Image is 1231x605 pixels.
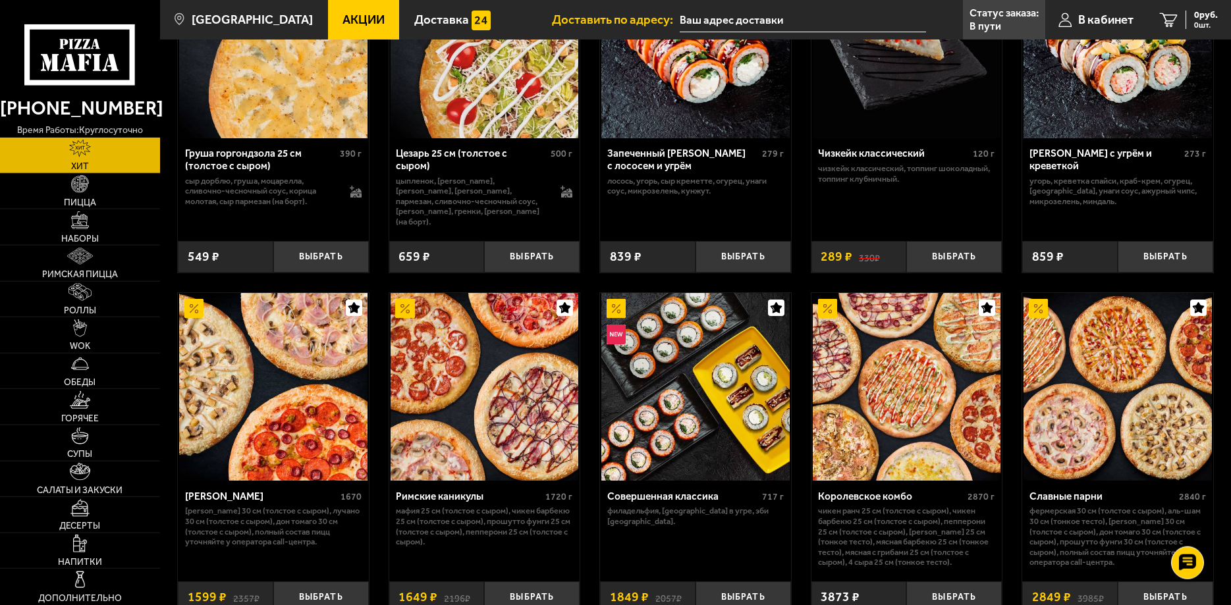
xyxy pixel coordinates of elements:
[680,8,926,32] span: 15-я линия Васильевского острова,74
[680,8,926,32] input: Ваш адрес доставки
[762,491,784,502] span: 717 г
[1024,293,1211,481] img: Славные парни
[973,148,995,159] span: 120 г
[818,299,837,318] img: Акционный
[389,293,580,481] a: АкционныйРимские каникулы
[1032,250,1064,263] span: 859 ₽
[414,14,469,26] span: Доставка
[185,147,337,172] div: Груша горгондзола 25 см (толстое с сыром)
[607,299,626,318] img: Акционный
[970,8,1039,18] p: Статус заказа:
[71,162,89,171] span: Хит
[762,148,784,159] span: 279 г
[192,14,313,26] span: [GEOGRAPHIC_DATA]
[184,299,204,318] img: Акционный
[396,506,572,546] p: Мафия 25 см (толстое с сыром), Чикен Барбекю 25 см (толстое с сыром), Прошутто Фунги 25 см (толст...
[1029,147,1181,172] div: [PERSON_NAME] с угрём и креветкой
[818,147,970,160] div: Чизкейк классический
[185,506,362,546] p: [PERSON_NAME] 30 см (толстое с сыром), Лучано 30 см (толстое с сыром), Дон Томаго 30 см (толстое ...
[1179,491,1206,502] span: 2840 г
[811,293,1002,481] a: АкционныйКоролевское комбо
[67,450,92,459] span: Супы
[1032,591,1071,603] span: 2849 ₽
[906,241,1002,273] button: Выбрать
[398,591,437,603] span: 1649 ₽
[178,293,368,481] a: АкционныйХет Трик
[395,299,414,318] img: Акционный
[64,306,96,315] span: Роллы
[1029,506,1206,567] p: Фермерская 30 см (толстое с сыром), Аль-Шам 30 см (тонкое тесто), [PERSON_NAME] 30 см (толстое с ...
[551,148,572,159] span: 500 г
[1194,11,1218,20] span: 0 руб.
[444,591,470,603] s: 2196 ₽
[607,490,759,503] div: Совершенная классика
[696,241,791,273] button: Выбрать
[396,490,542,503] div: Римские каникулы
[1029,299,1048,318] img: Акционный
[58,558,102,567] span: Напитки
[472,11,491,30] img: 15daf4d41897b9f0e9f617042186c801.svg
[61,414,99,423] span: Горячее
[398,250,430,263] span: 659 ₽
[185,490,337,503] div: [PERSON_NAME]
[813,293,1000,481] img: Королевское комбо
[391,293,578,481] img: Римские каникулы
[64,198,96,207] span: Пицца
[601,293,789,481] img: Совершенная классика
[38,594,122,603] span: Дополнительно
[188,250,219,263] span: 549 ₽
[179,293,367,481] img: Хет Трик
[1022,293,1213,481] a: АкционныйСлавные парни
[545,491,572,502] span: 1720 г
[600,293,790,481] a: АкционныйНовинкаСовершенная классика
[233,591,260,603] s: 2357 ₽
[859,250,880,263] s: 330 ₽
[970,21,1001,32] p: В пути
[821,250,852,263] span: 289 ₽
[821,591,860,603] span: 3873 ₽
[1029,176,1206,207] p: угорь, креветка спайси, краб-крем, огурец, [GEOGRAPHIC_DATA], унаги соус, ажурный чипс, микрозеле...
[1029,490,1176,503] div: Славные парни
[396,147,547,172] div: Цезарь 25 см (толстое с сыром)
[59,521,100,531] span: Десерты
[655,591,682,603] s: 2057 ₽
[42,270,118,279] span: Римская пицца
[818,163,995,184] p: Чизкейк классический, топпинг шоколадный, топпинг клубничный.
[340,148,362,159] span: 390 г
[64,378,96,387] span: Обеды
[70,342,90,351] span: WOK
[610,250,642,263] span: 839 ₽
[552,14,680,26] span: Доставить по адресу:
[273,241,369,273] button: Выбрать
[1078,14,1134,26] span: В кабинет
[61,234,99,244] span: Наборы
[37,486,123,495] span: Салаты и закуски
[1118,241,1213,273] button: Выбрать
[607,176,784,196] p: лосось, угорь, Сыр креметте, огурец, унаги соус, микрозелень, кунжут.
[1078,591,1104,603] s: 3985 ₽
[610,591,649,603] span: 1849 ₽
[341,491,362,502] span: 1670
[342,14,385,26] span: Акции
[607,506,784,526] p: Филадельфия, [GEOGRAPHIC_DATA] в угре, Эби [GEOGRAPHIC_DATA].
[396,176,547,227] p: цыпленок, [PERSON_NAME], [PERSON_NAME], [PERSON_NAME], пармезан, сливочно-чесночный соус, [PERSON...
[607,325,626,344] img: Новинка
[185,176,337,207] p: сыр дорблю, груша, моцарелла, сливочно-чесночный соус, корица молотая, сыр пармезан (на борт).
[968,491,995,502] span: 2870 г
[1184,148,1206,159] span: 273 г
[188,591,227,603] span: 1599 ₽
[484,241,580,273] button: Выбрать
[818,490,964,503] div: Королевское комбо
[1194,21,1218,29] span: 0 шт.
[818,506,995,567] p: Чикен Ранч 25 см (толстое с сыром), Чикен Барбекю 25 см (толстое с сыром), Пепперони 25 см (толст...
[607,147,759,172] div: Запеченный [PERSON_NAME] с лососем и угрём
